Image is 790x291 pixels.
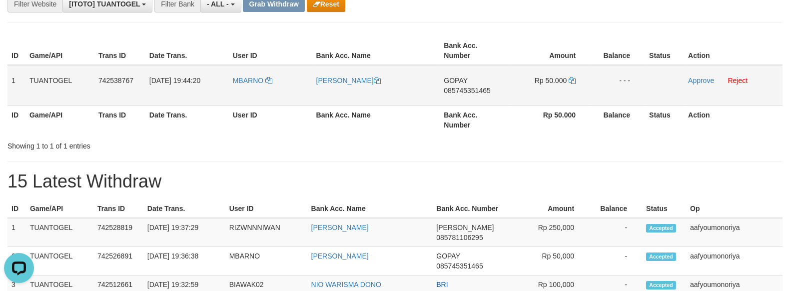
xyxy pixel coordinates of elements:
th: ID [7,36,25,65]
td: 1 [7,218,26,247]
th: Game/API [26,199,93,218]
th: Trans ID [94,105,145,134]
th: Bank Acc. Number [432,199,509,218]
td: - [589,218,642,247]
span: [PERSON_NAME] [436,223,494,231]
span: Accepted [646,252,676,261]
th: Status [642,199,686,218]
span: BRI [436,280,448,288]
td: TUANTOGEL [26,247,93,275]
td: 742526891 [93,247,143,275]
span: [DATE] 19:44:20 [149,76,200,84]
th: Status [645,105,684,134]
td: RIZWNNNIWAN [225,218,307,247]
th: Date Trans. [145,105,229,134]
th: Bank Acc. Number [440,36,509,65]
th: User ID [229,105,312,134]
a: MBARNO [233,76,272,84]
span: Copy 085781106295 to clipboard [436,233,483,241]
th: Bank Acc. Number [440,105,509,134]
th: User ID [225,199,307,218]
a: [PERSON_NAME] [311,223,369,231]
th: Amount [509,199,589,218]
a: Approve [688,76,714,84]
th: Bank Acc. Name [312,36,440,65]
h1: 15 Latest Withdraw [7,171,783,191]
th: Balance [589,199,642,218]
td: Rp 50,000 [509,247,589,275]
th: Trans ID [93,199,143,218]
td: Rp 250,000 [509,218,589,247]
th: Op [686,199,783,218]
th: Date Trans. [145,36,229,65]
span: Rp 50.000 [535,76,567,84]
a: Reject [728,76,748,84]
td: aafyoumonoriya [686,218,783,247]
td: [DATE] 19:37:29 [143,218,225,247]
td: - [589,247,642,275]
span: GOPAY [436,252,460,260]
td: 2 [7,247,26,275]
span: 742538767 [98,76,133,84]
td: aafyoumonoriya [686,247,783,275]
a: NIO WARISMA DONO [311,280,381,288]
th: ID [7,105,25,134]
th: Game/API [25,105,94,134]
td: 1 [7,65,25,106]
span: Accepted [646,281,676,289]
td: - - - [591,65,645,106]
th: Trans ID [94,36,145,65]
div: Showing 1 to 1 of 1 entries [7,137,322,151]
th: Rp 50.000 [509,105,591,134]
a: [PERSON_NAME] [311,252,369,260]
td: TUANTOGEL [26,218,93,247]
td: TUANTOGEL [25,65,94,106]
th: Bank Acc. Name [307,199,433,218]
button: Open LiveChat chat widget [4,4,34,34]
th: ID [7,199,26,218]
span: GOPAY [444,76,467,84]
a: [PERSON_NAME] [316,76,381,84]
a: Copy 50000 to clipboard [569,76,576,84]
span: Copy 085745351465 to clipboard [444,86,490,94]
td: [DATE] 19:36:38 [143,247,225,275]
th: Action [684,36,783,65]
span: Copy 085745351465 to clipboard [436,262,483,270]
th: Game/API [25,36,94,65]
th: Bank Acc. Name [312,105,440,134]
th: Status [645,36,684,65]
th: Balance [591,36,645,65]
th: Balance [591,105,645,134]
td: MBARNO [225,247,307,275]
td: 742528819 [93,218,143,247]
th: User ID [229,36,312,65]
span: MBARNO [233,76,263,84]
span: Accepted [646,224,676,232]
th: Date Trans. [143,199,225,218]
th: Action [684,105,783,134]
th: Amount [509,36,591,65]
